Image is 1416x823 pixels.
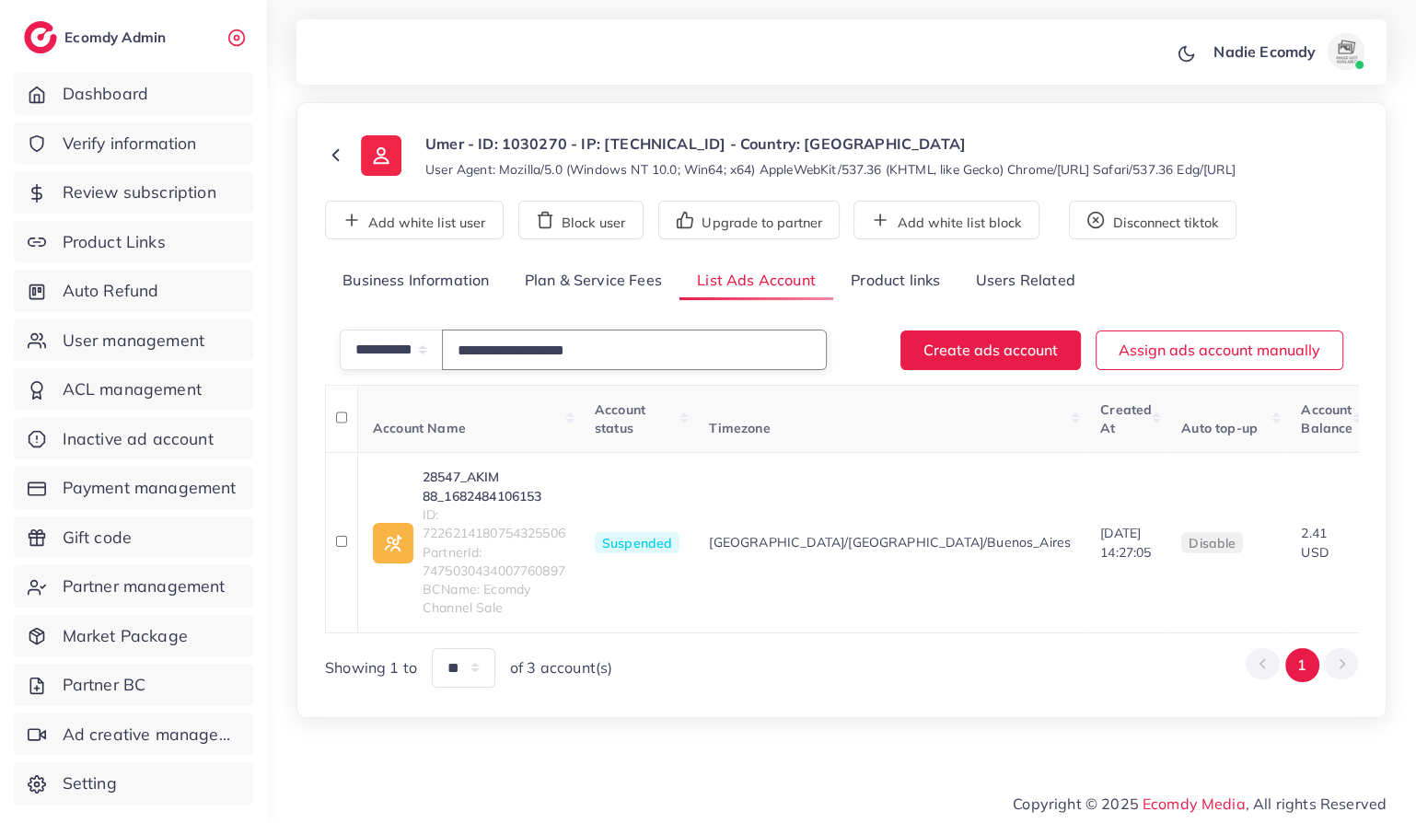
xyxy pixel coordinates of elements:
[425,133,1236,155] p: Umer - ID: 1030270 - IP: [TECHNICAL_ID] - Country: [GEOGRAPHIC_DATA]
[373,420,466,436] span: Account Name
[709,533,1071,551] span: [GEOGRAPHIC_DATA]/[GEOGRAPHIC_DATA]/Buenos_Aires
[853,201,1039,239] button: Add white list block
[361,135,401,176] img: ic-user-info.36bf1079.svg
[423,468,565,505] a: 28547_AKIM 88_1682484106153
[14,664,253,706] a: Partner BC
[1285,648,1319,682] button: Go to page 1
[1100,401,1152,436] span: Created At
[24,21,170,53] a: logoEcomdy Admin
[1181,420,1258,436] span: Auto top-up
[1143,794,1246,813] a: Ecomdy Media
[423,580,565,618] span: BCName: Ecomdy Channel Sale
[325,261,507,301] a: Business Information
[63,279,159,303] span: Auto Refund
[709,420,770,436] span: Timezone
[1301,525,1328,560] span: 2.41 USD
[64,29,170,46] h2: Ecomdy Admin
[24,21,57,53] img: logo
[679,261,833,301] a: List Ads Account
[63,427,214,451] span: Inactive ad account
[63,771,117,795] span: Setting
[63,377,202,401] span: ACL management
[63,132,197,156] span: Verify information
[63,574,226,598] span: Partner management
[958,261,1092,301] a: Users Related
[518,201,644,239] button: Block user
[63,476,237,500] span: Payment management
[595,401,645,436] span: Account status
[658,201,840,239] button: Upgrade to partner
[63,673,146,697] span: Partner BC
[1203,33,1372,70] a: Nadie Ecomdyavatar
[1246,648,1358,682] ul: Pagination
[63,624,188,648] span: Market Package
[14,418,253,460] a: Inactive ad account
[14,762,253,805] a: Setting
[425,160,1236,179] small: User Agent: Mozilla/5.0 (Windows NT 10.0; Win64; x64) AppleWebKit/537.36 (KHTML, like Gecko) Chro...
[1069,201,1236,239] button: Disconnect tiktok
[507,261,679,301] a: Plan & Service Fees
[63,723,239,747] span: Ad creative management
[595,532,679,554] span: Suspended
[1246,793,1387,815] span: , All rights Reserved
[14,368,253,411] a: ACL management
[63,329,204,353] span: User management
[325,201,504,239] button: Add white list user
[14,270,253,312] a: Auto Refund
[1328,33,1364,70] img: avatar
[14,319,253,362] a: User management
[63,82,148,106] span: Dashboard
[510,657,612,678] span: of 3 account(s)
[325,657,417,678] span: Showing 1 to
[373,523,413,563] img: ic-ad-info.7fc67b75.svg
[14,171,253,214] a: Review subscription
[1213,41,1316,63] p: Nadie Ecomdy
[14,516,253,559] a: Gift code
[1189,535,1236,551] span: disable
[1096,330,1343,370] button: Assign ads account manually
[1301,401,1352,436] span: Account Balance
[14,615,253,657] a: Market Package
[63,180,216,204] span: Review subscription
[14,565,253,608] a: Partner management
[14,73,253,115] a: Dashboard
[1100,525,1151,560] span: [DATE] 14:27:05
[1013,793,1387,815] span: Copyright © 2025
[14,122,253,165] a: Verify information
[14,221,253,263] a: Product Links
[63,526,132,550] span: Gift code
[14,713,253,756] a: Ad creative management
[14,467,253,509] a: Payment management
[423,505,565,543] span: ID: 7226214180754325506
[63,230,166,254] span: Product Links
[900,330,1081,370] button: Create ads account
[423,543,565,581] span: PartnerId: 7475030434007760897
[833,261,958,301] a: Product links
